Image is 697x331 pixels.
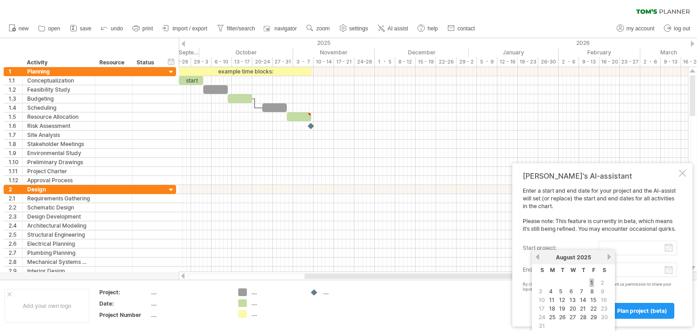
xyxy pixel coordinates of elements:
a: 12 [558,296,566,304]
div: Approval Process [27,176,90,185]
div: February 2026 [559,48,640,57]
div: 2.9 [9,267,22,275]
span: new [19,25,29,32]
div: 9 - 13 [579,57,599,67]
div: Requirements Gathering [27,194,90,203]
div: 23 - 27 [620,57,640,67]
span: August [556,254,575,261]
div: 3 - 7 [293,57,314,67]
span: filter/search [227,25,255,32]
div: Feasibility Study [27,85,90,94]
td: this is a weekend day [537,322,547,330]
span: 3 [538,287,543,296]
span: contact [457,25,475,32]
td: this is a weekend day [537,313,547,321]
a: help [415,23,441,34]
div: 26-30 [538,57,559,67]
a: 5 [558,287,563,296]
a: import / export [160,23,210,34]
div: Interior Design [27,267,90,275]
div: .... [151,311,227,319]
a: 20 [569,304,577,313]
a: contact [445,23,478,34]
div: 13 - 17 [232,57,252,67]
div: Enter a start and end date for your project and the AI-assist will set (or replace) the start and... [523,187,677,318]
span: Monday [550,267,555,273]
div: Structural Engineering [27,230,90,239]
span: Thursday [582,267,585,273]
td: this is a weekend day [599,296,609,304]
span: settings [349,25,368,32]
span: 30 [600,313,609,321]
a: 19 [558,304,566,313]
a: 27 [569,313,577,321]
div: .... [251,310,301,318]
div: 9 - 13 [661,57,681,67]
div: 20-24 [252,57,273,67]
span: 9 [600,287,605,296]
div: 8 - 12 [395,57,416,67]
div: Project Charter [27,167,90,175]
a: previous [534,253,541,260]
div: 2.3 [9,212,22,221]
div: Stakeholder Meetings [27,140,90,148]
div: 10 - 14 [314,57,334,67]
td: this is a weekend day [599,287,609,295]
span: 24 [538,313,546,321]
div: Resource [99,58,127,67]
a: print [130,23,156,34]
a: new [6,23,31,34]
a: undo [98,23,126,34]
span: Friday [592,267,595,273]
a: open [36,23,63,34]
span: zoom [316,25,329,32]
td: this is a weekend day [599,305,609,312]
div: Conceptualization [27,76,90,85]
span: 2 [600,278,605,287]
div: 2.4 [9,221,22,230]
td: this is a weekend day [537,287,547,295]
div: 1.7 [9,131,22,139]
div: 15 - 19 [416,57,436,67]
div: example time blocks: [179,67,312,76]
a: 22 [589,304,598,313]
div: .... [151,300,227,307]
div: 24-28 [354,57,375,67]
span: save [80,25,91,32]
a: navigator [262,23,299,34]
div: Status [137,58,157,67]
div: 1.3 [9,94,22,103]
div: 27 - 31 [273,57,293,67]
div: .... [151,288,227,296]
div: 16 - 20 [599,57,620,67]
a: filter/search [215,23,258,34]
a: 28 [579,313,588,321]
label: end project: [523,263,599,277]
span: my account [627,25,654,32]
div: November 2025 [293,48,375,57]
a: 13 [569,296,577,304]
a: 6 [569,287,574,296]
div: Mechanical Systems Design [27,258,90,266]
div: 5 - 9 [477,57,497,67]
div: .... [323,288,373,296]
div: December 2025 [375,48,469,57]
div: Site Analysis [27,131,90,139]
a: 21 [579,304,587,313]
a: plan project (beta) [610,303,674,319]
span: import / export [172,25,207,32]
span: log out [674,25,690,32]
div: [PERSON_NAME]'s AI-assistant [523,171,677,180]
a: log out [662,23,693,34]
div: Budgeting [27,94,90,103]
td: this is a weekend day [537,296,547,304]
div: 2.5 [9,230,22,239]
span: 2025 [577,254,591,261]
div: Resource Allocation [27,112,90,121]
div: 2 [9,185,22,194]
div: Scheduling [27,103,90,112]
div: 1.6 [9,122,22,130]
div: Electrical Planning [27,239,90,248]
div: Project: [99,288,149,296]
span: open [48,25,60,32]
